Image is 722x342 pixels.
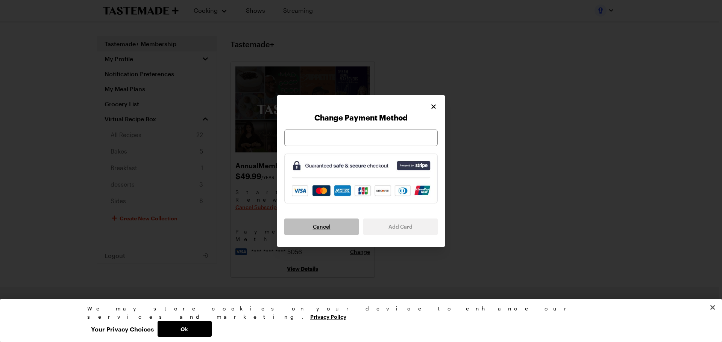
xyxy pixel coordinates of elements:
[313,223,331,231] span: Cancel
[158,321,212,337] button: Ok
[429,102,438,111] button: Close
[87,304,629,337] div: Privacy
[87,321,158,337] button: Your Privacy Choices
[310,313,346,320] a: More information about your privacy, opens in a new tab
[87,304,629,321] div: We may store cookies on your device to enhance our services and marketing.
[284,154,438,203] img: Guaranteed safe and secure checkout powered by Stripe
[284,218,359,235] button: Cancel
[284,113,438,122] h2: Change Payment Method
[704,299,721,316] button: Close
[288,133,434,142] iframe: Secure card payment input frame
